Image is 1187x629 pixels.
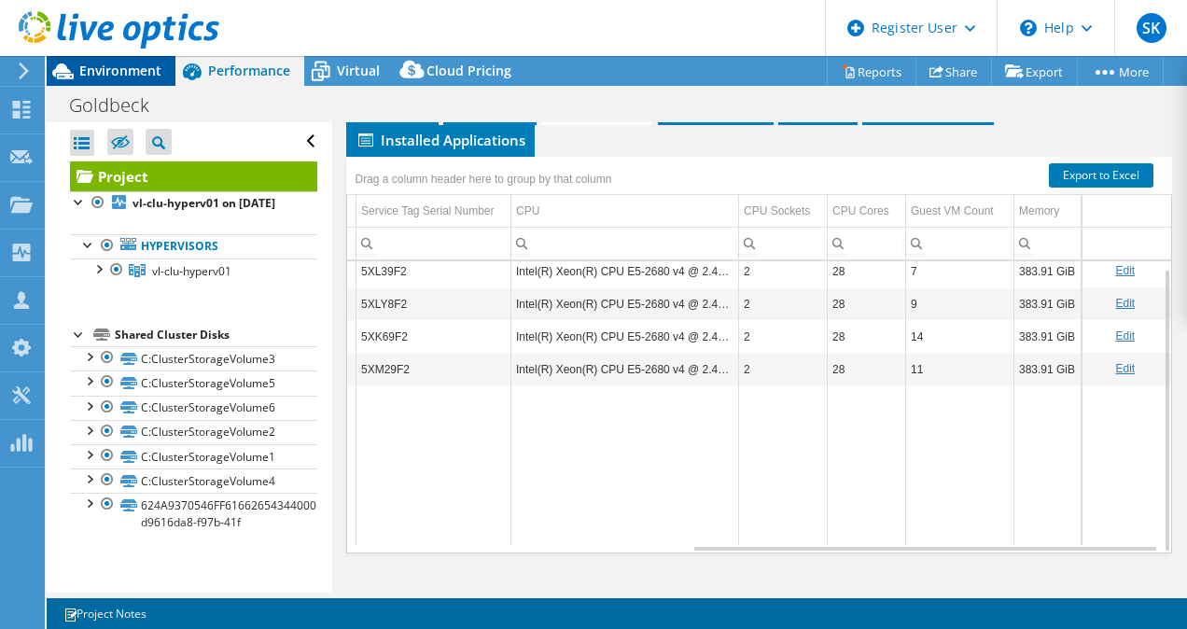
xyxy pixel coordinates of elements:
td: Column Service Tag Serial Number, Filter cell [356,227,511,259]
span: Performance [208,62,290,79]
a: Project Notes [50,602,160,625]
a: Share [915,57,992,86]
div: Service Tag Serial Number [361,200,495,222]
a: C:ClusterStorageVolume4 [70,468,317,493]
td: Column CPU Sockets, Value 2 [739,320,828,353]
span: Virtual [337,62,380,79]
div: CPU Sockets [744,200,810,222]
span: vl-clu-hyperv01 [152,263,231,279]
a: Edit [1115,264,1135,277]
td: Column Guest VM Count, Filter cell [906,227,1014,259]
td: Service Tag Serial Number Column [356,195,511,228]
td: Column Service Tag Serial Number, Value 5XM29F2 [356,353,511,385]
td: Column Memory, Value 383.91 GiB [1014,255,1082,287]
td: Column CPU Cores, Value 28 [828,353,906,385]
td: Column Guest VM Count, Value 9 [906,287,1014,320]
div: Drag a column header here to group by that column [351,166,617,192]
td: Column CPU, Value Intel(R) Xeon(R) CPU E5-2680 v4 @ 2.40GHz [511,255,739,287]
td: Column Memory, Value 383.91 GiB [1014,287,1082,320]
td: Column CPU Cores, Value 28 [828,287,906,320]
a: More [1077,57,1164,86]
a: Export [991,57,1078,86]
td: Column CPU, Value Intel(R) Xeon(R) CPU E5-2680 v4 @ 2.40GHz [511,320,739,353]
td: Column CPU Cores, Filter cell [828,227,906,259]
td: Column CPU Sockets, Value 2 [739,255,828,287]
td: Column CPU, Value Intel(R) Xeon(R) CPU E5-2680 v4 @ 2.40GHz [511,287,739,320]
td: Column CPU, Filter cell [511,227,739,259]
div: CPU Cores [832,200,889,222]
td: CPU Column [511,195,739,228]
a: Edit [1115,329,1135,342]
a: Edit [1115,362,1135,375]
td: Column CPU Cores, Value 28 [828,320,906,353]
a: Project [70,161,317,191]
td: Column CPU Sockets, Value 2 [739,353,828,385]
a: C:ClusterStorageVolume6 [70,396,317,420]
a: Export to Excel [1049,163,1153,188]
a: 624A9370546FF6166265434400011020-d9616da8-f97b-41f [70,493,317,534]
div: Shared Cluster Disks [115,324,317,346]
h1: Goldbeck [61,95,178,116]
a: Reports [827,57,916,86]
b: vl-clu-hyperv01 on [DATE] [133,195,275,211]
td: Column CPU Sockets, Value 2 [739,287,828,320]
td: CPU Sockets Column [739,195,828,228]
td: Guest VM Count Column [906,195,1014,228]
a: C:ClusterStorageVolume1 [70,444,317,468]
a: Hypervisors [70,234,317,259]
td: Column Memory, Filter cell [1014,227,1082,259]
span: SK [1137,13,1166,43]
td: Column Service Tag Serial Number, Value 5XK69F2 [356,320,511,353]
div: Guest VM Count [911,200,994,222]
td: Column CPU Cores, Value 28 [828,255,906,287]
td: Column Guest VM Count, Value 11 [906,353,1014,385]
span: Installed Applications [356,131,525,149]
td: Column Memory, Value 383.91 GiB [1014,353,1082,385]
a: C:ClusterStorageVolume2 [70,420,317,444]
td: Column Service Tag Serial Number, Value 5XL39F2 [356,255,511,287]
a: C:ClusterStorageVolume3 [70,346,317,370]
span: Cloud Pricing [426,62,511,79]
div: CPU [516,200,539,222]
td: Column Memory, Value 383.91 GiB [1014,320,1082,353]
td: Column CPU, Value Intel(R) Xeon(R) CPU E5-2680 v4 @ 2.40GHz [511,353,739,385]
td: Column Service Tag Serial Number, Value 5XLY8F2 [356,287,511,320]
div: Memory [1019,200,1059,222]
a: C:ClusterStorageVolume5 [70,370,317,395]
span: Environment [79,62,161,79]
a: vl-clu-hyperv01 [70,259,317,283]
svg: \n [1020,20,1037,36]
td: Column Guest VM Count, Value 14 [906,320,1014,353]
td: Column Guest VM Count, Value 7 [906,255,1014,287]
a: Edit [1115,297,1135,310]
td: Memory Column [1014,195,1082,228]
td: CPU Cores Column [828,195,906,228]
td: Column CPU Sockets, Filter cell [739,227,828,259]
a: vl-clu-hyperv01 on [DATE] [70,191,317,216]
div: Data grid [346,157,1173,553]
